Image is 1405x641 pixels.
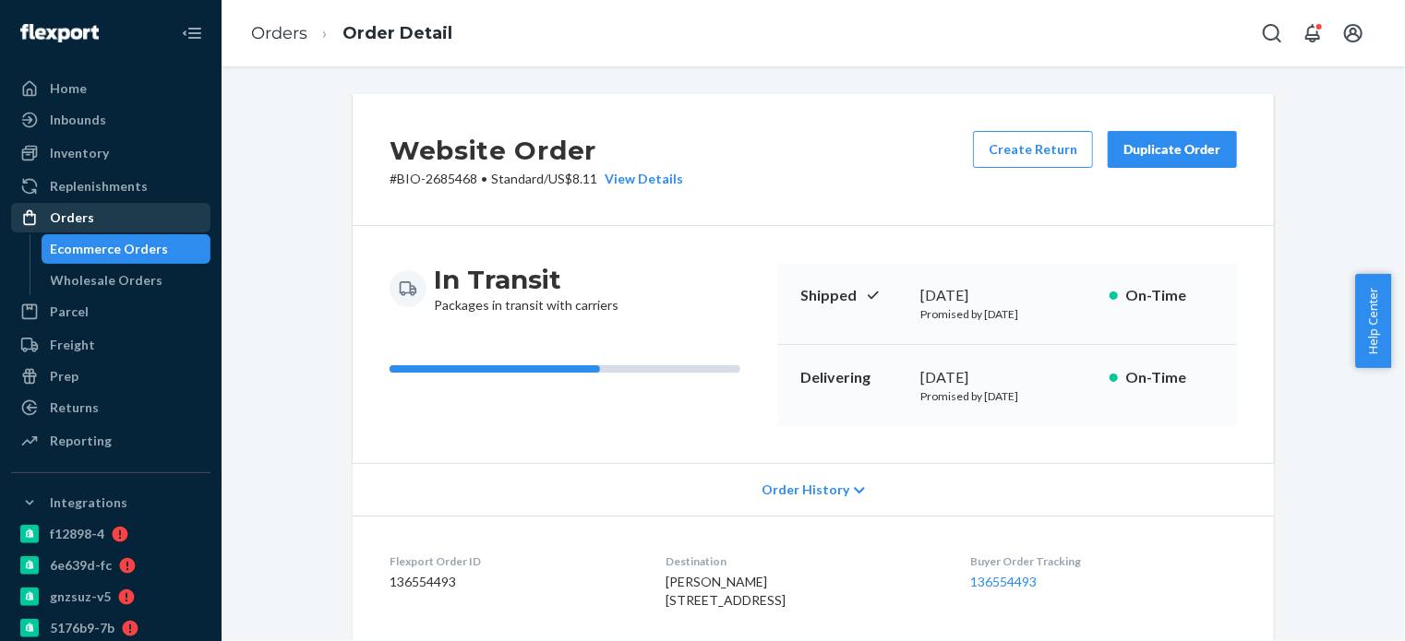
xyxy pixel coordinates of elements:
[42,234,211,264] a: Ecommerce Orders
[50,303,89,321] div: Parcel
[51,271,163,290] div: Wholesale Orders
[236,6,467,61] ol: breadcrumbs
[1125,367,1215,388] p: On-Time
[11,551,210,580] a: 6e639d-fc
[11,74,210,103] a: Home
[50,588,111,606] div: gnzsuz-v5
[11,138,210,168] a: Inventory
[11,488,210,517] button: Integrations
[11,582,210,611] a: gnzsuz-v5
[11,105,210,135] a: Inbounds
[50,79,87,98] div: Home
[50,367,78,386] div: Prep
[1254,15,1291,52] button: Open Search Box
[50,556,112,575] div: 6e639d-fc
[50,398,99,417] div: Returns
[1108,131,1237,168] button: Duplicate Order
[11,393,210,422] a: Returns
[666,553,941,569] dt: Destination
[973,131,1093,168] button: Create Return
[390,131,683,170] h2: Website Order
[42,266,211,295] a: Wholesale Orders
[390,573,636,591] dd: 136554493
[11,172,210,201] a: Replenishments
[434,263,618,296] h3: In Transit
[50,111,106,129] div: Inbounds
[342,23,452,43] a: Order Detail
[51,240,169,258] div: Ecommerce Orders
[50,336,95,354] div: Freight
[50,177,148,196] div: Replenishments
[1294,15,1331,52] button: Open notifications
[762,481,849,499] span: Order History
[11,203,210,232] a: Orders
[481,171,487,186] span: •
[971,553,1237,569] dt: Buyer Order Tracking
[971,574,1038,589] a: 136554493
[1335,15,1372,52] button: Open account menu
[11,330,210,360] a: Freight
[50,144,109,162] div: Inventory
[50,432,112,450] div: Reporting
[597,170,683,188] button: View Details
[920,388,1095,404] p: Promised by [DATE]
[1125,285,1215,306] p: On-Time
[11,297,210,326] a: Parcel
[920,367,1095,388] div: [DATE]
[11,362,210,391] a: Prep
[920,306,1095,322] p: Promised by [DATE]
[920,285,1095,306] div: [DATE]
[50,493,127,512] div: Integrations
[434,263,618,315] div: Packages in transit with carriers
[251,23,307,43] a: Orders
[800,367,906,388] p: Delivering
[20,24,99,42] img: Flexport logo
[174,15,210,52] button: Close Navigation
[50,619,114,637] div: 5176b9-7b
[666,574,786,608] span: [PERSON_NAME] [STREET_ADDRESS]
[491,171,544,186] span: Standard
[50,525,104,543] div: f12898-4
[11,519,210,549] a: f12898-4
[390,553,636,569] dt: Flexport Order ID
[1355,274,1391,368] button: Help Center
[1123,140,1221,159] div: Duplicate Order
[50,208,94,227] div: Orders
[11,426,210,456] a: Reporting
[390,170,683,188] p: # BIO-2685468 / US$8.11
[800,285,906,306] p: Shipped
